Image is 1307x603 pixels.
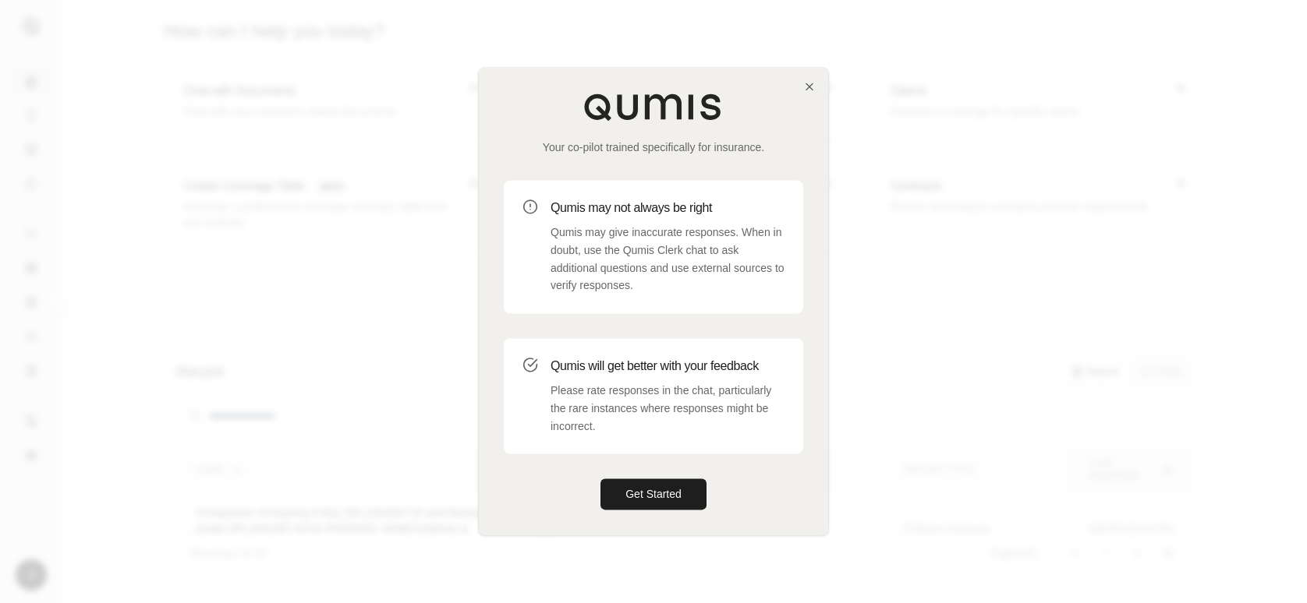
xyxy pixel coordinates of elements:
h3: Qumis will get better with your feedback [551,357,785,376]
p: Your co-pilot trained specifically for insurance. [504,139,803,155]
p: Please rate responses in the chat, particularly the rare instances where responses might be incor... [551,382,785,435]
img: Qumis Logo [583,93,724,121]
p: Qumis may give inaccurate responses. When in doubt, use the Qumis Clerk chat to ask additional qu... [551,224,785,294]
button: Get Started [600,479,707,510]
h3: Qumis may not always be right [551,199,785,217]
